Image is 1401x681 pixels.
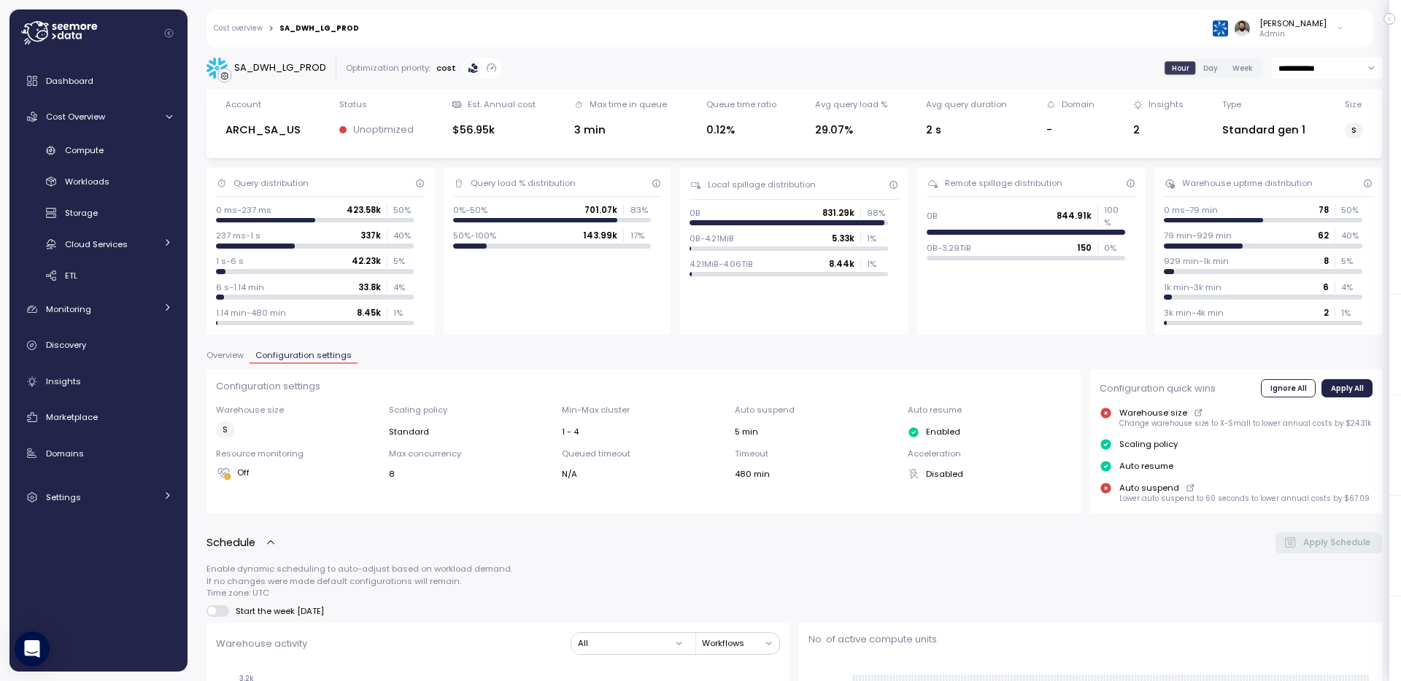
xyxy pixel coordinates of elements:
p: Lower auto suspend to 60 seconds to lower annual costs by $67.09 [1119,494,1370,504]
p: 40 % [393,230,414,241]
div: $56.95k [452,122,536,139]
a: ETL [15,263,182,287]
p: 1k min-3k min [1164,281,1221,293]
div: > [269,24,274,34]
p: Configuration settings [216,379,1072,394]
div: Est. Annual cost [468,98,536,110]
div: 2 s [926,122,1007,139]
p: 79 min-929 min [1164,230,1232,241]
p: 2 [1324,307,1329,319]
p: 4 % [1341,281,1362,293]
p: 423.58k [347,204,381,216]
button: Workflows [702,633,779,654]
p: 5.33k [832,233,854,244]
p: 0 % [1104,242,1124,254]
img: 68790ce639d2d68da1992664.PNG [1213,20,1228,36]
p: 8 [1324,255,1329,267]
span: S [223,422,228,437]
div: 0.12% [706,122,776,139]
a: Discovery [15,331,182,360]
a: Cost Overview [15,102,182,131]
p: Auto suspend [735,404,898,416]
a: Compute [15,139,182,163]
p: 5 % [393,255,414,267]
p: 17 % [630,230,651,241]
div: Insights [1149,98,1184,110]
span: Marketplace [46,411,98,423]
div: Off [216,466,379,480]
p: 4 % [393,281,414,293]
button: Schedule [207,534,277,551]
p: 143.99k [583,230,617,241]
span: Apply All [1331,380,1364,396]
a: Settings [15,483,182,512]
span: Dashboard [46,75,93,87]
a: Marketplace [15,402,182,432]
p: 0B-4.21MiB [690,233,734,244]
div: ARCH_SA_US [225,122,301,139]
a: Workloads [15,170,182,194]
a: Dashboard [15,66,182,96]
p: 50%-100% [453,230,496,241]
div: N/A [562,468,725,480]
div: Avg query load % [815,98,887,110]
p: Schedule [207,534,255,551]
div: 8 [389,468,552,480]
p: Timeout [735,448,898,459]
div: Queue time ratio [706,98,776,110]
p: 0 ms-79 min [1164,204,1218,216]
span: Insights [46,375,81,387]
div: 2 [1133,122,1184,139]
span: S [1351,122,1356,138]
p: Min-Max cluster [562,404,725,416]
div: Status [339,98,367,110]
p: 0 ms-237 ms [216,204,271,216]
p: cost [436,62,456,74]
p: 0B-3.29TiB [927,242,971,254]
span: Ignore All [1270,380,1307,396]
p: Auto resume [1119,460,1173,472]
span: Cost Overview [46,111,105,122]
span: Storage [65,207,98,219]
p: 62 [1318,230,1329,241]
div: 5 min [735,426,898,437]
a: Insights [15,367,182,396]
p: 50 % [1341,204,1362,216]
div: SA_DWH_LG_PROD [234,61,326,75]
button: Apply Schedule [1275,532,1383,553]
div: Disabled [908,468,1071,480]
p: 929 min-1k min [1164,255,1229,267]
div: Max time in queue [590,98,667,110]
p: Warehouse size [216,404,379,416]
span: Monitoring [46,303,91,315]
p: Auto resume [908,404,1071,416]
span: Discovery [46,339,86,351]
p: 4.21MiB-4.06TiB [690,258,753,270]
p: 1 % [393,307,414,319]
div: 29.07% [815,122,887,139]
div: Open Intercom Messenger [15,631,50,666]
p: 1.14 min-480 min [216,307,286,319]
span: Cloud Services [65,238,128,250]
p: 1 s-6 s [216,255,244,267]
a: Monitoring [15,295,182,324]
p: 100 % [1104,204,1124,228]
span: Settings [46,491,81,503]
div: SA_DWH_LG_PROD [279,25,359,32]
div: 1 - 4 [562,426,725,437]
div: Size [1345,98,1362,110]
span: Compute [65,144,104,156]
div: Warehouse uptime distribution [1182,177,1313,189]
p: 1 % [867,258,887,270]
div: Avg query duration [926,98,1007,110]
span: Domains [46,448,84,459]
div: Domain [1062,98,1095,110]
p: Change warehouse size to X-Small to lower annual costs by $24.31k [1119,419,1371,429]
button: Collapse navigation [160,28,178,39]
span: ETL [65,270,77,281]
p: 1 % [867,233,887,244]
p: 5 % [1341,255,1362,267]
div: Type [1222,98,1241,110]
div: 3 min [574,122,667,139]
p: 6 [1323,281,1329,293]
